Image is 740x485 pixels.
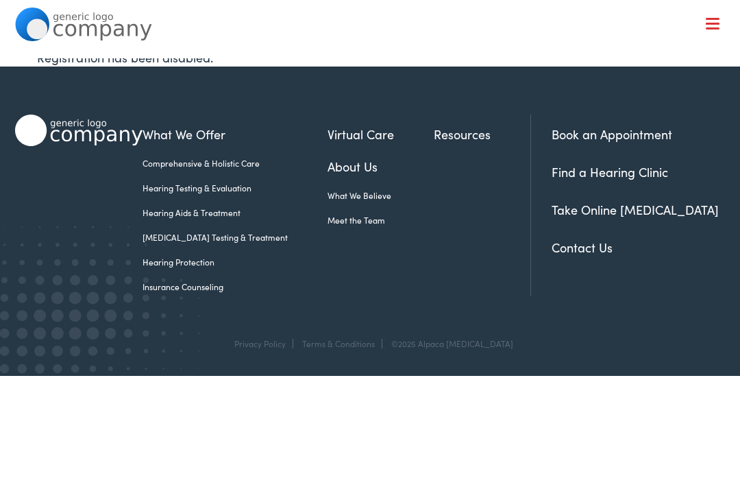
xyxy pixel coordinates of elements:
[434,125,530,143] a: Resources
[552,163,668,180] a: Find a Hearing Clinic
[25,55,726,97] a: What We Offer
[234,338,286,349] a: Privacy Policy
[143,125,328,143] a: What We Offer
[328,214,434,226] a: Meet the Team
[384,339,513,348] div: ©2025 Alpaca [MEDICAL_DATA]
[143,256,328,268] a: Hearing Protection
[302,338,375,349] a: Terms & Conditions
[143,157,328,169] a: Comprehensive & Holistic Care
[552,126,672,143] a: Book an Appointment
[328,125,434,143] a: Virtual Care
[143,231,328,244] a: [MEDICAL_DATA] Testing & Treatment
[143,281,328,293] a: Insurance Counseling
[552,239,613,256] a: Contact Us
[328,157,434,176] a: About Us
[15,115,143,146] img: Alpaca Audiology
[143,206,328,219] a: Hearing Aids & Treatment
[328,189,434,202] a: What We Believe
[552,201,719,218] a: Take Online [MEDICAL_DATA]
[143,182,328,194] a: Hearing Testing & Evaluation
